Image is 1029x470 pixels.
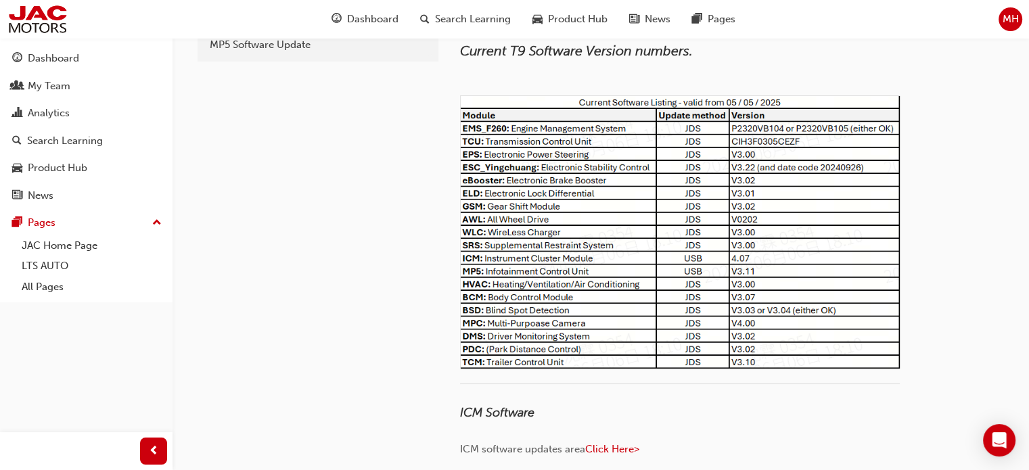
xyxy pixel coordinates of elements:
div: MP5 Software Update [210,37,426,53]
span: people-icon [12,80,22,93]
span: pages-icon [692,11,702,28]
a: Click Here> [585,443,639,455]
span: Product Hub [548,11,608,27]
button: DashboardMy TeamAnalyticsSearch LearningProduct HubNews [5,43,167,210]
span: up-icon [152,214,162,232]
a: All Pages [16,277,167,298]
a: Product Hub [5,156,167,181]
span: News [645,11,670,27]
a: News [5,183,167,208]
a: LTS AUTO [16,256,167,277]
a: My Team [5,74,167,99]
span: guage-icon [331,11,342,28]
span: Pages [708,11,735,27]
a: search-iconSearch Learning [409,5,522,33]
div: Analytics [28,105,70,121]
div: News [28,188,53,204]
button: Pages [5,210,167,235]
div: Open Intercom Messenger [983,424,1015,456]
a: car-iconProduct Hub [522,5,618,33]
span: ICM Software [460,405,534,420]
span: Current T9 Software Version numbers. [460,43,693,59]
span: Search Learning [435,11,511,27]
span: Dashboard [347,11,398,27]
span: pages-icon [12,217,22,229]
a: news-iconNews [618,5,681,33]
a: pages-iconPages [681,5,746,33]
span: car-icon [12,162,22,174]
div: Product Hub [28,160,87,176]
img: jac-portal [7,4,68,34]
span: guage-icon [12,53,22,65]
div: Pages [28,215,55,231]
span: chart-icon [12,108,22,120]
span: news-icon [629,11,639,28]
div: Dashboard [28,51,79,66]
span: car-icon [532,11,543,28]
a: Search Learning [5,128,167,154]
span: MH [1003,11,1019,27]
span: search-icon [420,11,430,28]
div: My Team [28,78,70,94]
a: MP5 Software Update [203,33,433,57]
span: ICM software updates area [460,443,585,455]
div: Search Learning [27,133,103,149]
a: JAC Home Page [16,235,167,256]
a: Dashboard [5,46,167,71]
button: MH [999,7,1022,31]
a: Analytics [5,101,167,126]
a: guage-iconDashboard [321,5,409,33]
span: news-icon [12,190,22,202]
span: prev-icon [149,443,159,460]
span: search-icon [12,135,22,147]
